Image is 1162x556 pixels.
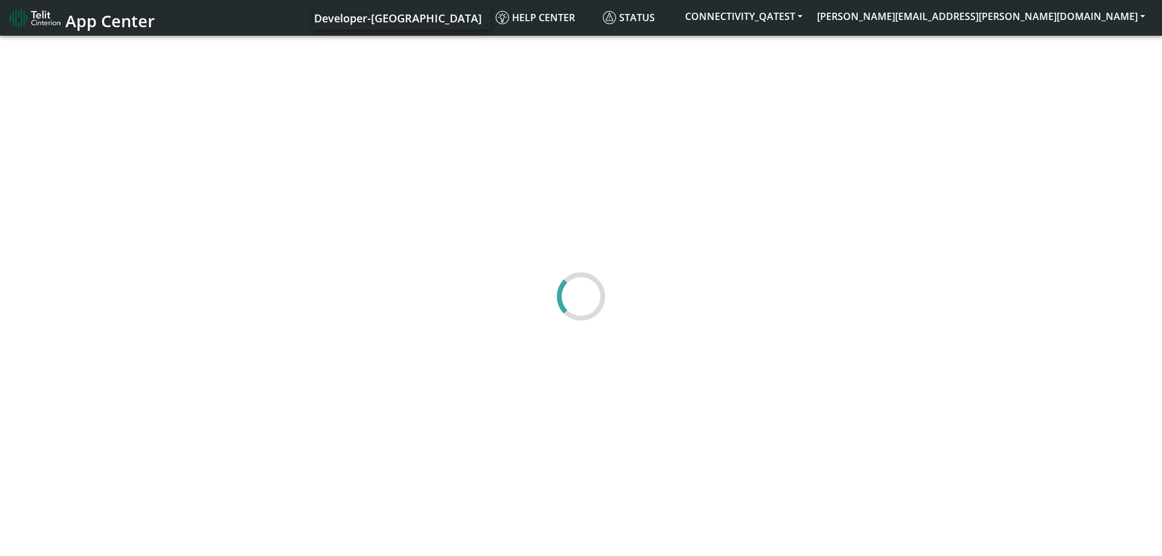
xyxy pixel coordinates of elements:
a: Your current platform instance [313,5,481,30]
a: Status [598,5,678,30]
img: logo-telit-cinterion-gw-new.png [10,8,61,28]
a: App Center [10,5,153,31]
a: Help center [491,5,598,30]
button: [PERSON_NAME][EMAIL_ADDRESS][PERSON_NAME][DOMAIN_NAME] [810,5,1152,27]
span: Developer-[GEOGRAPHIC_DATA] [314,11,482,25]
span: Status [603,11,655,24]
button: CONNECTIVITY_QATEST [678,5,810,27]
span: Help center [496,11,575,24]
img: knowledge.svg [496,11,509,24]
img: status.svg [603,11,616,24]
span: App Center [65,10,155,32]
